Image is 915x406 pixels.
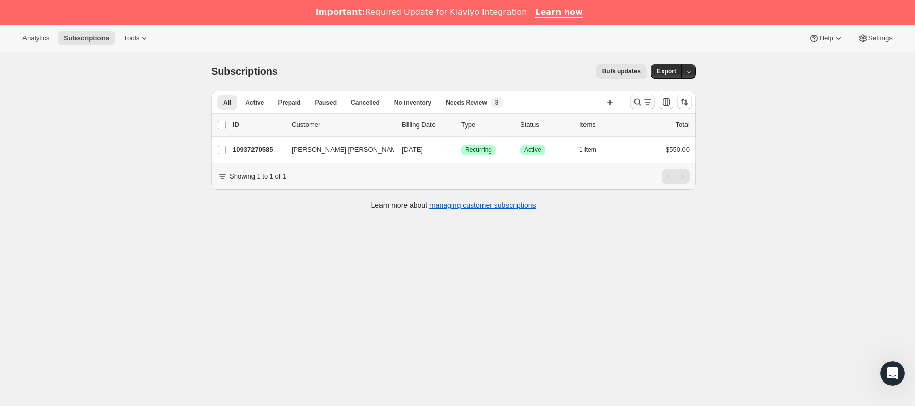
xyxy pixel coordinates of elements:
b: Important: [316,7,365,17]
button: Buscar y filtrar resultados [630,95,655,109]
span: Active [245,98,264,107]
span: [PERSON_NAME] [PERSON_NAME] [292,145,402,155]
button: Crear vista nueva [602,95,618,110]
a: managing customer subscriptions [429,201,536,209]
span: Help [819,34,833,42]
span: Subscriptions [211,66,278,77]
button: Settings [852,31,899,45]
span: Paused [315,98,337,107]
button: Subscriptions [58,31,115,45]
iframe: Intercom live chat [880,361,905,386]
div: IDCustomerBilling DateTypeStatusItemsTotal [233,120,690,130]
span: No inventory [394,98,431,107]
span: $550.00 [666,146,690,154]
p: Billing Date [402,120,453,130]
button: Analytics [16,31,56,45]
p: Customer [292,120,394,130]
span: 1 item [579,146,596,154]
span: Recurring [465,146,492,154]
span: Active [524,146,541,154]
div: Required Update for Klaviyo Integration [316,7,527,17]
span: Bulk updates [602,67,641,75]
div: Type [461,120,512,130]
span: Subscriptions [64,34,109,42]
p: Showing 1 to 1 of 1 [230,171,286,182]
button: Personalizar el orden y la visibilidad de las columnas de la tabla [659,95,673,109]
span: Tools [123,34,139,42]
nav: Paginación [662,169,690,184]
button: Tools [117,31,156,45]
button: 1 item [579,143,607,157]
button: Bulk updates [596,64,647,79]
span: Prepaid [278,98,300,107]
span: Settings [868,34,893,42]
a: Learn how [535,7,583,18]
p: Total [676,120,690,130]
span: Export [657,67,676,75]
p: ID [233,120,284,130]
p: 10937270585 [233,145,284,155]
span: Analytics [22,34,49,42]
button: [PERSON_NAME] [PERSON_NAME] [286,142,388,158]
span: All [223,98,231,107]
span: Needs Review [446,98,487,107]
span: Cancelled [351,98,380,107]
div: Items [579,120,630,130]
div: 10937270585[PERSON_NAME] [PERSON_NAME][DATE]LogradoRecurringLogradoActive1 item$550.00 [233,143,690,157]
button: Help [803,31,849,45]
button: Export [651,64,682,79]
button: Ordenar los resultados [677,95,692,109]
span: [DATE] [402,146,423,154]
p: Learn more about [371,200,536,210]
p: Status [520,120,571,130]
span: 8 [495,98,499,107]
